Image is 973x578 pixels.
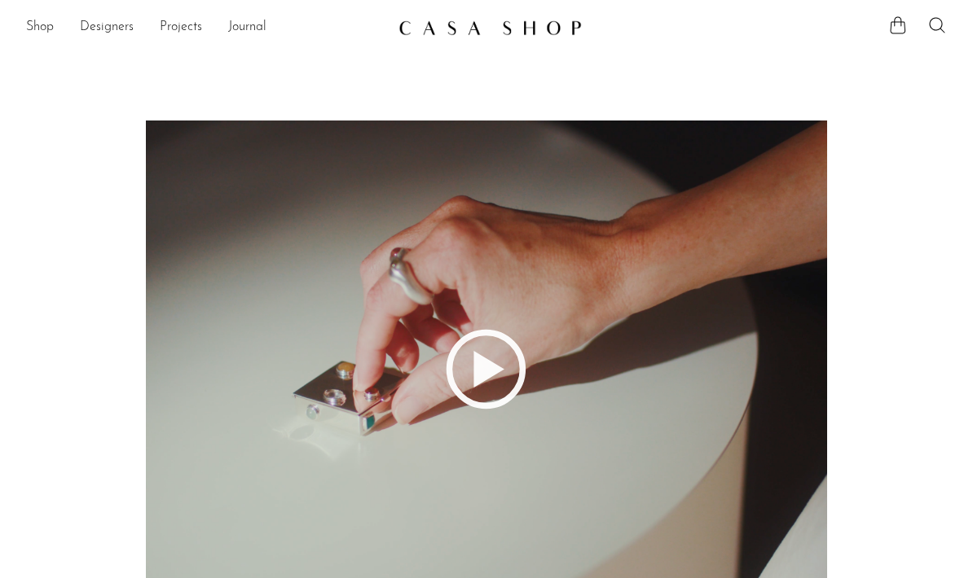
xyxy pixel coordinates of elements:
[160,17,202,38] a: Projects
[26,14,385,42] ul: NEW HEADER MENU
[26,17,54,38] a: Shop
[228,17,266,38] a: Journal
[80,17,134,38] a: Designers
[26,14,385,42] nav: Desktop navigation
